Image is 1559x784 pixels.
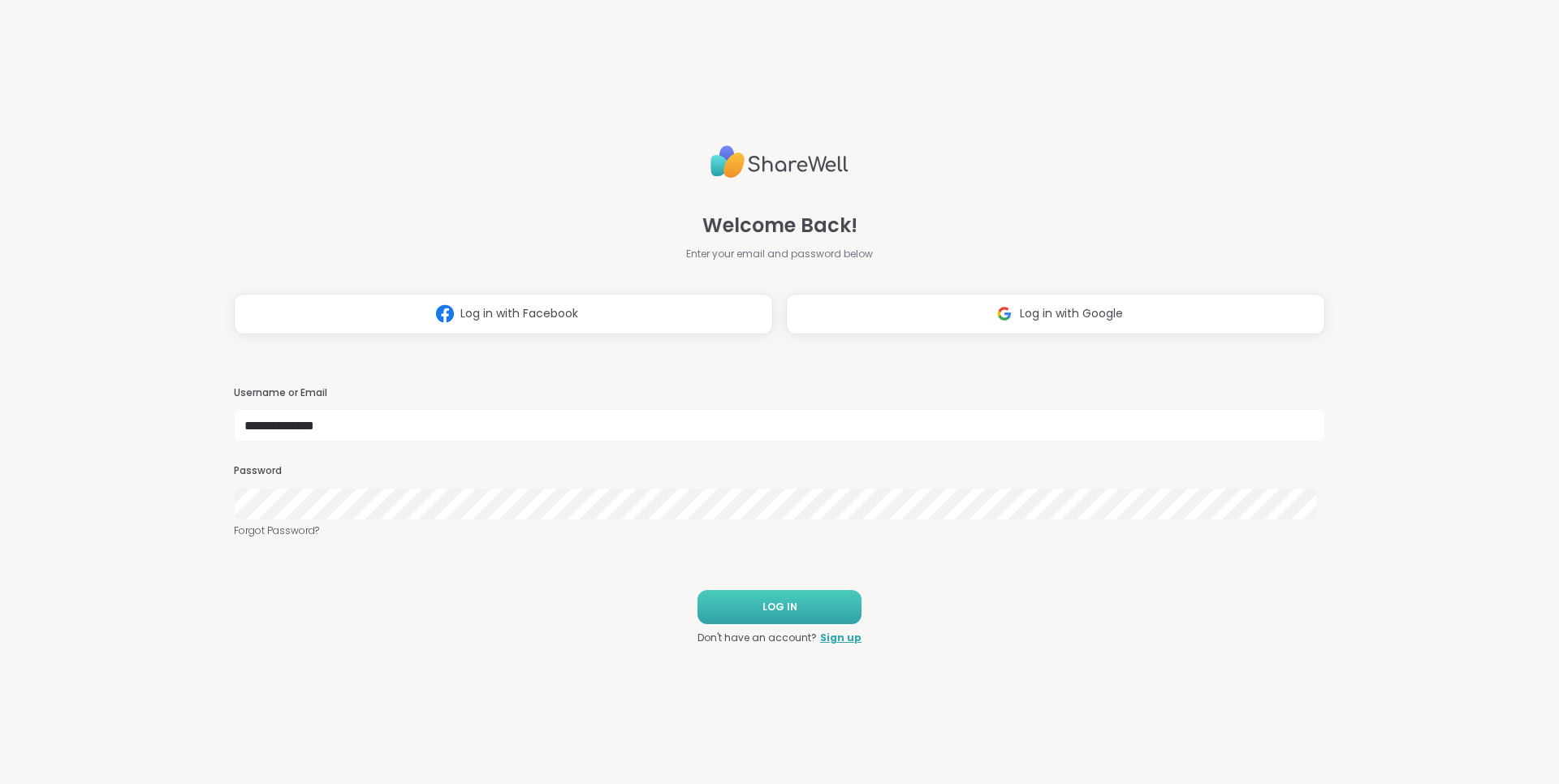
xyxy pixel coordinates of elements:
[460,305,578,322] span: Log in with Facebook
[234,386,1325,400] h3: Username or Email
[234,294,773,334] button: Log in with Facebook
[697,590,862,624] button: LOG IN
[234,464,1325,478] h3: Password
[697,631,817,645] span: Don't have an account?
[820,631,862,645] a: Sign up
[1020,305,1123,322] span: Log in with Google
[762,600,797,614] span: LOG IN
[786,294,1325,334] button: Log in with Google
[702,211,857,240] span: Welcome Back!
[234,523,1325,538] a: Forgot Password?
[686,247,873,261] span: Enter your email and password below
[710,139,849,185] img: ShareWell Logo
[430,299,460,329] img: ShareWell Logomark
[989,299,1020,329] img: ShareWell Logomark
